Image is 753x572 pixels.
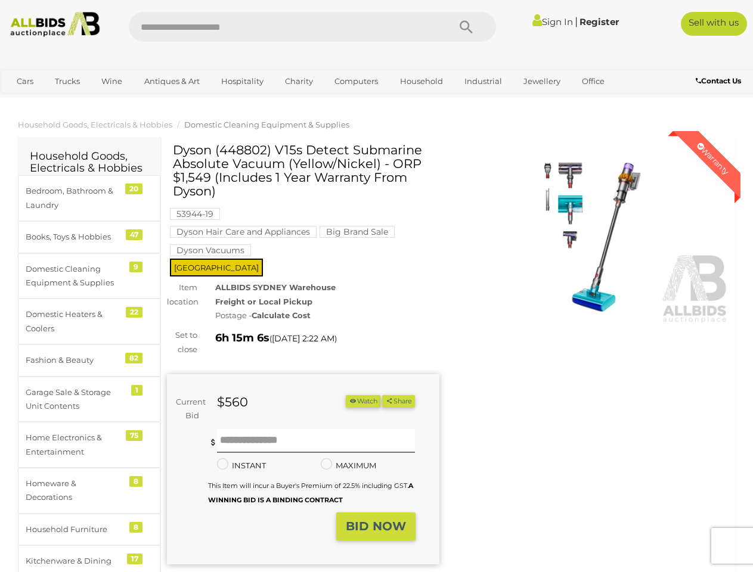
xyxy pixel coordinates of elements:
[18,120,172,129] a: Household Goods, Electricals & Hobbies
[277,71,321,91] a: Charity
[173,143,436,198] h1: Dyson (448802) V15s Detect Submarine Absolute Vacuum (Yellow/Nickel) - ORP $1,549 (Includes 1 Yea...
[320,227,395,237] a: Big Brand Sale
[320,226,395,238] mark: Big Brand Sale
[126,430,142,441] div: 75
[580,16,619,27] a: Register
[327,71,386,91] a: Computers
[696,76,741,85] b: Contact Us
[215,282,336,292] strong: ALLBIDS SYDNEY Warehouse
[30,151,148,175] h2: Household Goods, Electricals & Hobbies
[126,307,142,318] div: 22
[26,431,124,459] div: Home Electronics & Entertainment
[137,71,207,91] a: Antiques & Art
[392,71,451,91] a: Household
[18,422,160,468] a: Home Electronics & Entertainment 75
[26,262,124,290] div: Domestic Cleaning Equipment & Supplies
[18,344,160,376] a: Fashion & Beauty 82
[346,519,406,533] strong: BID NOW
[170,227,317,237] a: Dyson Hair Care and Appliances
[516,71,568,91] a: Jewellery
[131,385,142,396] div: 1
[26,477,124,505] div: Homeware & Decorations
[26,230,124,244] div: Books, Toys & Hobbies
[346,395,380,408] button: Watch
[217,459,266,472] label: INSTANT
[18,514,160,545] a: Household Furniture 8
[94,71,130,91] a: Wine
[215,331,269,344] strong: 6h 15m 6s
[26,386,124,414] div: Garage Sale & Storage Unit Contents
[681,12,747,36] a: Sell with us
[18,253,160,299] a: Domestic Cleaning Equipment & Supplies 9
[55,91,155,111] a: [GEOGRAPHIC_DATA]
[18,221,160,253] a: Books, Toys & Hobbies 47
[170,244,251,256] mark: Dyson Vacuums
[336,512,416,540] button: BID NOW
[18,377,160,422] a: Garage Sale & Storage Unit Contents 1
[321,459,376,472] label: MAXIMUM
[215,297,312,306] strong: Freight or Local Pickup
[170,259,263,276] span: [GEOGRAPHIC_DATA]
[532,16,573,27] a: Sign In
[47,71,88,91] a: Trucks
[26,184,124,212] div: Bedroom, Bathroom & Laundry
[9,91,49,111] a: Sports
[9,71,41,91] a: Cars
[158,328,206,356] div: Set to close
[26,353,124,367] div: Fashion & Beauty
[272,333,334,344] span: [DATE] 2:22 AM
[18,299,160,344] a: Domestic Heaters & Coolers 22
[208,481,413,503] b: A WINNING BID IS A BINDING CONTRACT
[184,120,349,129] a: Domestic Cleaning Equipment & Supplies
[125,184,142,194] div: 20
[18,175,160,221] a: Bedroom, Bathroom & Laundry 20
[18,468,160,514] a: Homeware & Decorations 8
[252,310,311,320] strong: Calculate Cost
[217,394,248,409] strong: $560
[696,74,744,88] a: Contact Us
[129,522,142,533] div: 8
[574,71,612,91] a: Office
[346,395,380,408] li: Watch this item
[269,334,337,343] span: ( )
[170,226,317,238] mark: Dyson Hair Care and Appliances
[26,307,124,335] div: Domestic Heaters & Coolers
[127,554,142,564] div: 17
[686,131,740,186] div: Warranty
[382,395,415,408] button: Share
[167,395,208,423] div: Current Bid
[26,523,124,536] div: Household Furniture
[129,262,142,272] div: 9
[457,71,510,91] a: Industrial
[575,15,578,28] span: |
[215,309,439,322] div: Postage -
[170,208,220,220] mark: 53944-19
[170,245,251,255] a: Dyson Vacuums
[158,281,206,309] div: Item location
[436,12,496,42] button: Search
[125,353,142,363] div: 82
[208,481,413,503] small: This Item will incur a Buyer's Premium of 22.5% including GST.
[170,209,220,219] a: 53944-19
[129,476,142,487] div: 8
[5,12,105,37] img: Allbids.com.au
[26,554,124,568] div: Kitchenware & Dining
[213,71,271,91] a: Hospitality
[457,149,730,324] img: Dyson (448802) V15s Detect Submarine Absolute Vacuum (Yellow/Nickel) - ORP $1,549 (Includes 1 Yea...
[126,229,142,240] div: 47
